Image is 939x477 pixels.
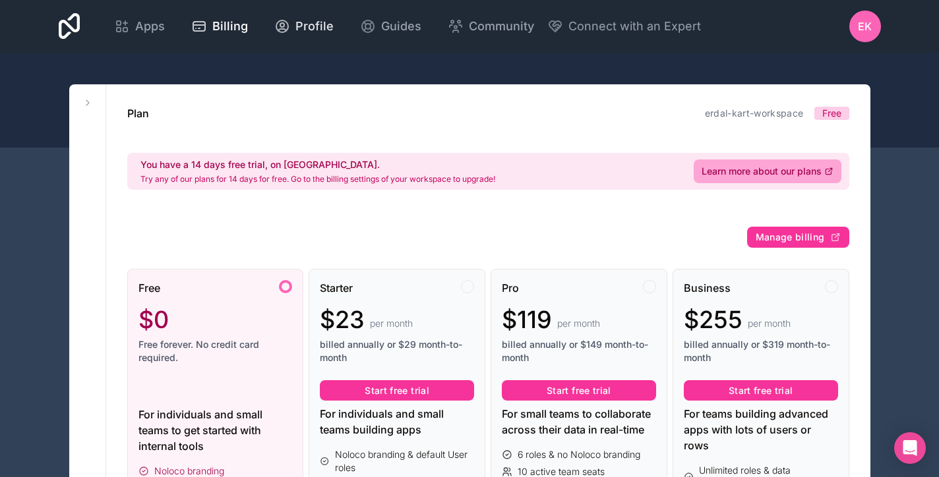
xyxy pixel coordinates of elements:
span: Free forever. No credit card required. [138,338,293,364]
a: Community [437,12,545,41]
span: Billing [212,17,248,36]
span: billed annually or $29 month-to-month [320,338,474,364]
span: Guides [381,17,421,36]
a: Learn more about our plans [694,159,841,183]
button: Start free trial [684,380,838,401]
span: Community [469,17,534,36]
h2: You have a 14 days free trial, on [GEOGRAPHIC_DATA]. [140,158,495,171]
span: Free [822,107,841,120]
span: $119 [502,306,552,333]
div: For individuals and small teams building apps [320,406,474,437]
a: erdal-kart-workspace [705,107,804,119]
span: Profile [295,17,334,36]
div: For teams building advanced apps with lots of users or rows [684,406,838,453]
span: EK [858,18,872,34]
span: Manage billing [756,231,825,243]
button: Connect with an Expert [547,17,701,36]
span: Noloco branding & default User roles [335,448,474,474]
span: Free [138,280,160,296]
a: Profile [264,12,344,41]
button: Manage billing [747,227,849,248]
span: $0 [138,306,169,333]
span: per month [748,317,791,330]
span: per month [557,317,600,330]
span: Business [684,280,731,296]
span: Starter [320,280,353,296]
span: Connect with an Expert [568,17,701,36]
span: billed annually or $149 month-to-month [502,338,656,364]
span: Learn more about our plans [702,165,822,178]
button: Start free trial [502,380,656,401]
h1: Plan [127,105,149,121]
span: billed annually or $319 month-to-month [684,338,838,364]
span: per month [370,317,413,330]
span: $255 [684,306,742,333]
span: Pro [502,280,519,296]
button: Start free trial [320,380,474,401]
p: Try any of our plans for 14 days for free. Go to the billing settings of your workspace to upgrade! [140,174,495,184]
a: Guides [349,12,432,41]
span: 6 roles & no Noloco branding [518,448,640,461]
a: Apps [104,12,175,41]
span: Apps [135,17,165,36]
span: $23 [320,306,365,333]
a: Billing [181,12,258,41]
div: Open Intercom Messenger [894,432,926,464]
div: For individuals and small teams to get started with internal tools [138,407,293,454]
div: For small teams to collaborate across their data in real-time [502,406,656,437]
